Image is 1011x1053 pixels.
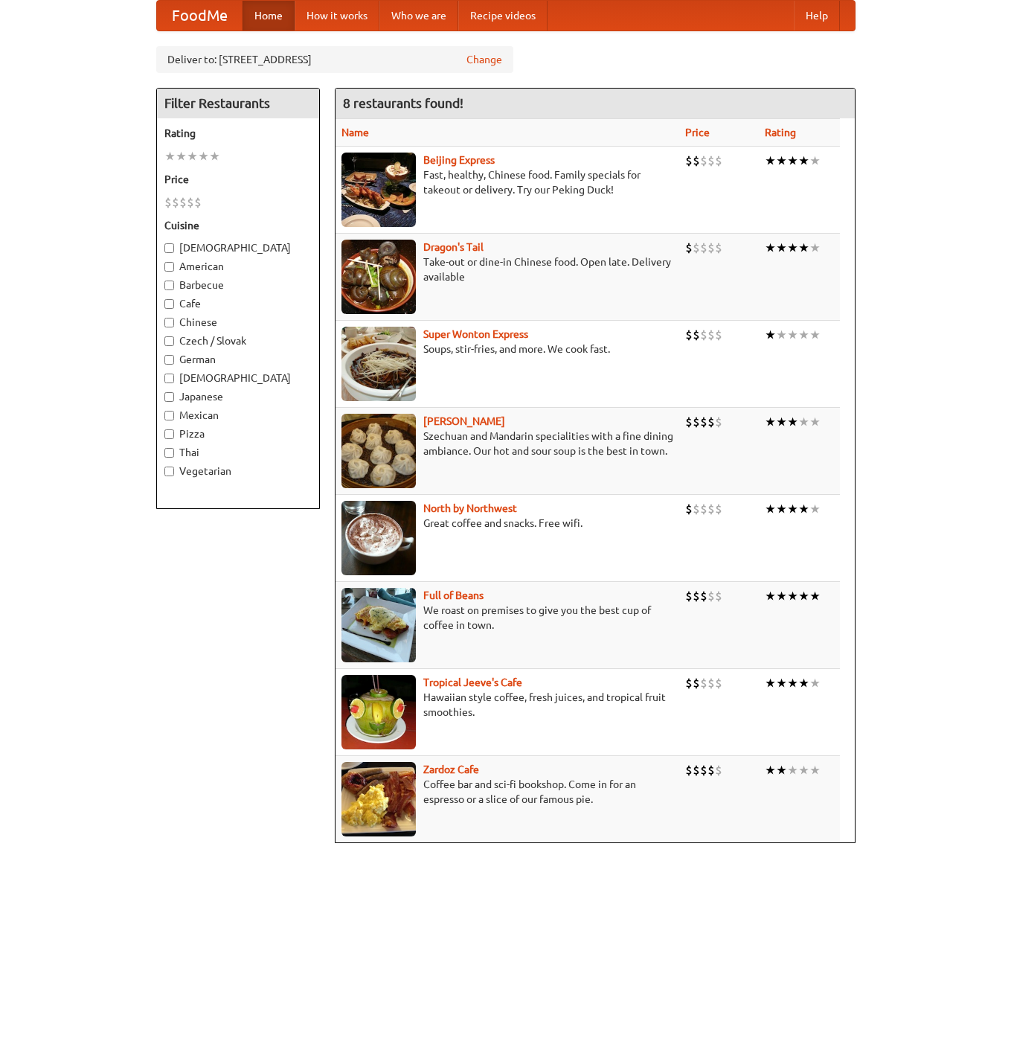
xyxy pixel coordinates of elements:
[707,414,715,430] li: $
[809,675,821,691] li: ★
[765,675,776,691] li: ★
[693,762,700,778] li: $
[794,1,840,31] a: Help
[693,501,700,517] li: $
[787,327,798,343] li: ★
[341,762,416,836] img: zardoz.jpg
[164,464,312,479] label: Vegetarian
[693,675,700,691] li: $
[693,414,700,430] li: $
[341,414,416,488] img: shandong.jpg
[765,414,776,430] li: ★
[715,153,722,169] li: $
[156,46,513,73] div: Deliver to: [STREET_ADDRESS]
[700,327,707,343] li: $
[765,240,776,256] li: ★
[341,153,416,227] img: beijing.jpg
[164,411,174,420] input: Mexican
[423,676,522,688] a: Tropical Jeeve's Cafe
[809,414,821,430] li: ★
[209,148,220,164] li: ★
[776,414,787,430] li: ★
[776,762,787,778] li: ★
[685,762,693,778] li: $
[693,588,700,604] li: $
[164,218,312,233] h5: Cuisine
[423,415,505,427] a: [PERSON_NAME]
[693,153,700,169] li: $
[179,194,187,211] li: $
[164,467,174,476] input: Vegetarian
[787,675,798,691] li: ★
[765,153,776,169] li: ★
[700,762,707,778] li: $
[809,240,821,256] li: ★
[809,327,821,343] li: ★
[685,153,693,169] li: $
[423,328,528,340] a: Super Wonton Express
[765,762,776,778] li: ★
[243,1,295,31] a: Home
[685,675,693,691] li: $
[341,167,674,197] p: Fast, healthy, Chinese food. Family specials for takeout or delivery. Try our Peking Duck!
[341,588,416,662] img: beans.jpg
[164,296,312,311] label: Cafe
[198,148,209,164] li: ★
[685,501,693,517] li: $
[164,240,312,255] label: [DEMOGRAPHIC_DATA]
[809,501,821,517] li: ★
[715,762,722,778] li: $
[787,414,798,430] li: ★
[707,153,715,169] li: $
[715,675,722,691] li: $
[685,414,693,430] li: $
[341,255,674,284] p: Take-out or dine-in Chinese food. Open late. Delivery available
[776,327,787,343] li: ★
[765,588,776,604] li: ★
[341,516,674,531] p: Great coffee and snacks. Free wifi.
[164,333,312,348] label: Czech / Slovak
[798,240,809,256] li: ★
[700,153,707,169] li: $
[700,675,707,691] li: $
[787,240,798,256] li: ★
[379,1,458,31] a: Who we are
[176,148,187,164] li: ★
[423,502,517,514] a: North by Northwest
[164,172,312,187] h5: Price
[798,153,809,169] li: ★
[164,243,174,253] input: [DEMOGRAPHIC_DATA]
[423,764,479,775] b: Zardoz Cafe
[164,408,312,423] label: Mexican
[187,194,194,211] li: $
[787,153,798,169] li: ★
[164,392,174,402] input: Japanese
[164,389,312,404] label: Japanese
[341,777,674,807] p: Coffee bar and sci-fi bookshop. Come in for an espresso or a slice of our famous pie.
[685,327,693,343] li: $
[798,588,809,604] li: ★
[164,336,174,346] input: Czech / Slovak
[715,327,722,343] li: $
[341,327,416,401] img: superwonton.jpg
[341,342,674,356] p: Soups, stir-fries, and more. We cook fast.
[164,318,174,327] input: Chinese
[164,148,176,164] li: ★
[164,299,174,309] input: Cafe
[423,589,484,601] b: Full of Beans
[164,281,174,290] input: Barbecue
[776,501,787,517] li: ★
[164,371,312,385] label: [DEMOGRAPHIC_DATA]
[164,429,174,439] input: Pizza
[809,153,821,169] li: ★
[715,588,722,604] li: $
[295,1,379,31] a: How it works
[765,327,776,343] li: ★
[809,588,821,604] li: ★
[164,352,312,367] label: German
[776,675,787,691] li: ★
[164,126,312,141] h5: Rating
[707,762,715,778] li: $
